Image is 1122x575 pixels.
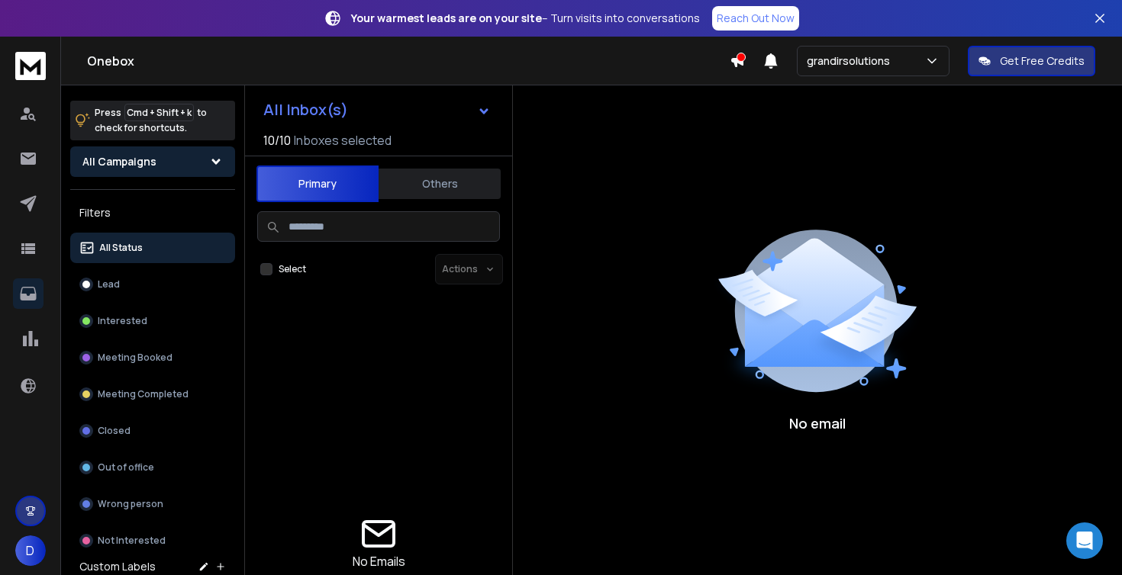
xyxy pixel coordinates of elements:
[15,52,46,80] img: logo
[98,498,163,510] p: Wrong person
[98,352,172,364] p: Meeting Booked
[279,263,306,275] label: Select
[15,535,46,566] button: D
[98,461,154,474] p: Out of office
[70,233,235,263] button: All Status
[712,6,799,31] a: Reach Out Now
[70,342,235,373] button: Meeting Booked
[70,146,235,177] button: All Campaigns
[98,315,147,327] p: Interested
[263,102,348,117] h1: All Inbox(s)
[1066,522,1103,559] div: Open Intercom Messenger
[70,452,235,483] button: Out of office
[70,269,235,300] button: Lead
[124,104,194,121] span: Cmd + Shift + k
[98,535,166,547] p: Not Interested
[98,388,189,400] p: Meeting Completed
[70,379,235,410] button: Meeting Completed
[70,416,235,446] button: Closed
[353,552,405,570] p: No Emails
[70,202,235,223] h3: Filters
[70,306,235,336] button: Interested
[95,105,207,136] p: Press to check for shortcuts.
[98,425,131,437] p: Closed
[70,489,235,519] button: Wrong person
[99,242,143,254] p: All Status
[968,46,1095,76] button: Get Free Credits
[82,154,156,169] h1: All Campaigns
[789,413,846,434] p: No email
[70,525,235,556] button: Not Interested
[351,11,700,26] p: – Turn visits into conversations
[351,11,542,25] strong: Your warmest leads are on your site
[717,11,795,26] p: Reach Out Now
[87,52,730,70] h1: Onebox
[807,53,896,69] p: grandirsolutions
[256,165,379,202] button: Primary
[98,278,120,291] p: Lead
[294,131,392,149] h3: Inboxes selected
[379,167,501,201] button: Others
[251,95,503,125] button: All Inbox(s)
[1000,53,1085,69] p: Get Free Credits
[79,559,156,574] h3: Custom Labels
[263,131,291,149] span: 10 / 10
